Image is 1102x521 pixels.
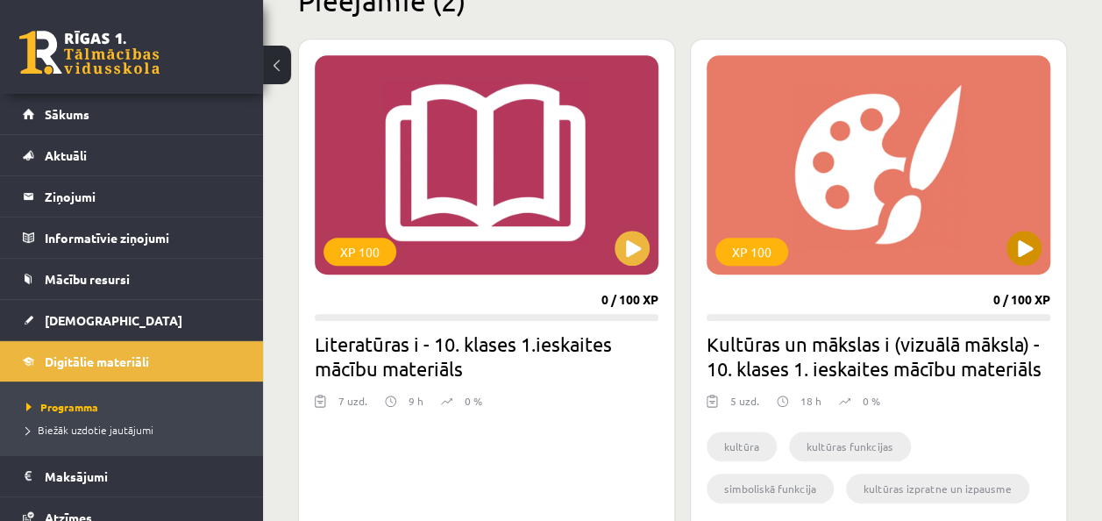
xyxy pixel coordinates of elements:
[846,474,1029,503] li: kultūras izpratne un izpausme
[730,393,759,419] div: 5 uzd.
[800,393,821,409] p: 18 h
[26,400,98,414] span: Programma
[23,259,241,299] a: Mācību resursi
[26,422,245,438] a: Biežāk uzdotie jautājumi
[23,218,241,258] a: Informatīvie ziņojumi
[23,300,241,340] a: [DEMOGRAPHIC_DATA]
[409,393,423,409] p: 9 h
[26,399,245,415] a: Programma
[45,456,241,496] legend: Maksājumi
[715,238,788,266] div: XP 100
[789,432,911,461] li: kultūras funkcijas
[45,106,89,122] span: Sākums
[45,271,130,287] span: Mācību resursi
[45,176,241,217] legend: Ziņojumi
[45,312,182,328] span: [DEMOGRAPHIC_DATA]
[707,332,1050,381] h2: Kultūras un mākslas i (vizuālā māksla) - 10. klases 1. ieskaites mācību materiāls
[323,238,396,266] div: XP 100
[19,31,160,75] a: Rīgas 1. Tālmācības vidusskola
[707,474,834,503] li: simboliskā funkcija
[23,341,241,382] a: Digitālie materiāli
[23,94,241,134] a: Sākums
[707,432,777,461] li: kultūra
[465,393,482,409] p: 0 %
[23,456,241,496] a: Maksājumi
[863,393,880,409] p: 0 %
[315,332,658,381] h2: Literatūras i - 10. klases 1.ieskaites mācību materiāls
[26,423,153,437] span: Biežāk uzdotie jautājumi
[23,135,241,175] a: Aktuāli
[338,393,367,419] div: 7 uzd.
[23,176,241,217] a: Ziņojumi
[45,218,241,258] legend: Informatīvie ziņojumi
[45,147,87,163] span: Aktuāli
[45,353,149,369] span: Digitālie materiāli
